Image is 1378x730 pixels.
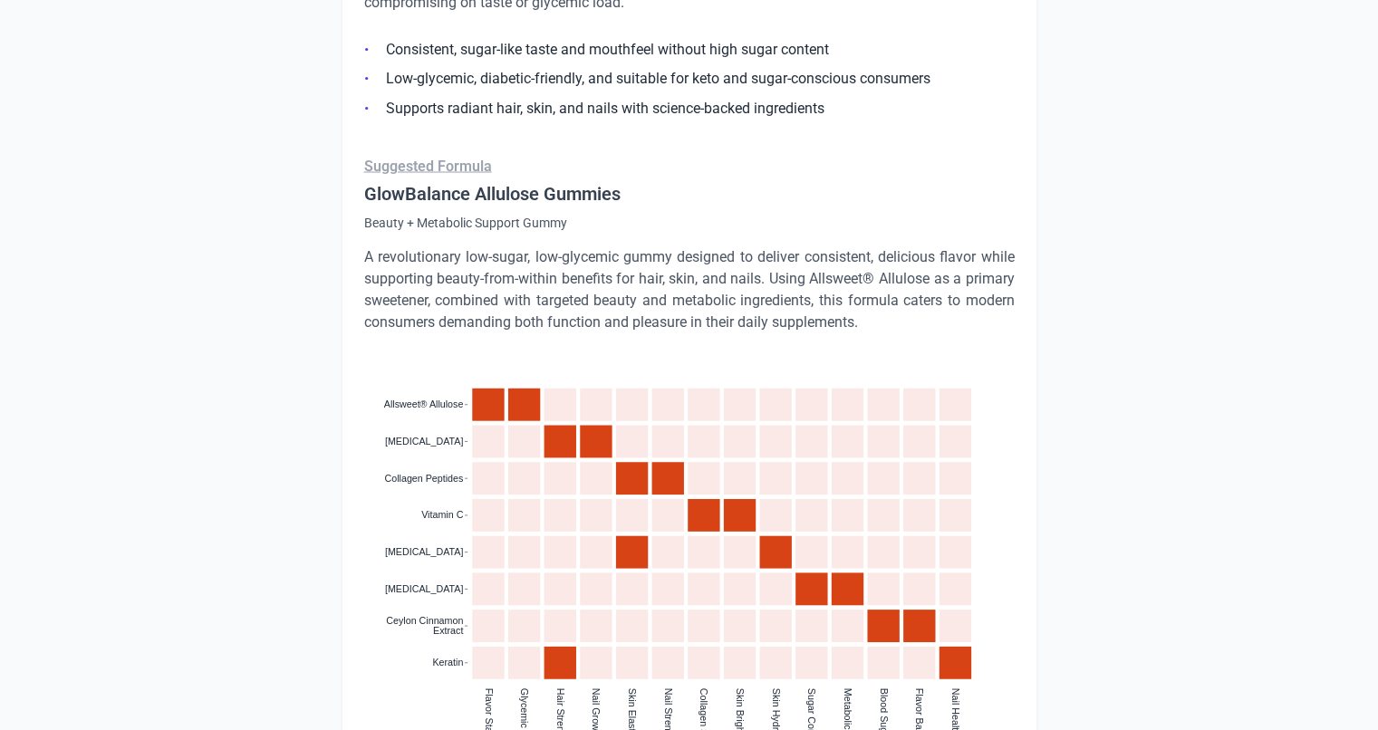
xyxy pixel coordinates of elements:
[421,509,463,520] text: Vitamin C
[364,245,1015,332] p: A revolutionary low-sugar, low-glycemic gummy designed to deliver consistent, delicious flavor wh...
[383,399,463,409] text: Allsweet® Allulose
[386,615,463,626] tspan: Ceylon Cinnamon
[364,39,1015,61] li: Consistent, sugar-like taste and mouthfeel without high sugar content
[364,97,1015,119] li: Supports radiant hair, skin, and nails with science-backed ingredients
[384,472,463,483] text: Collagen Peptides
[432,624,462,635] tspan: Extract
[432,657,463,668] text: Keratin
[384,435,462,446] text: [MEDICAL_DATA]
[384,546,462,557] text: [MEDICAL_DATA]
[364,180,1015,206] h4: GlowBalance Allulose Gummies
[472,388,971,678] g: cell
[364,68,1015,90] li: Low-glycemic, diabetic-friendly, and suitable for keto and sugar-conscious consumers
[464,404,467,662] g: y-axis tick
[383,399,463,668] g: y-axis tick label
[384,582,462,593] text: [MEDICAL_DATA]
[364,213,1015,231] p: Beauty + Metabolic Support Gummy
[364,155,1015,177] p: Suggested Formula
